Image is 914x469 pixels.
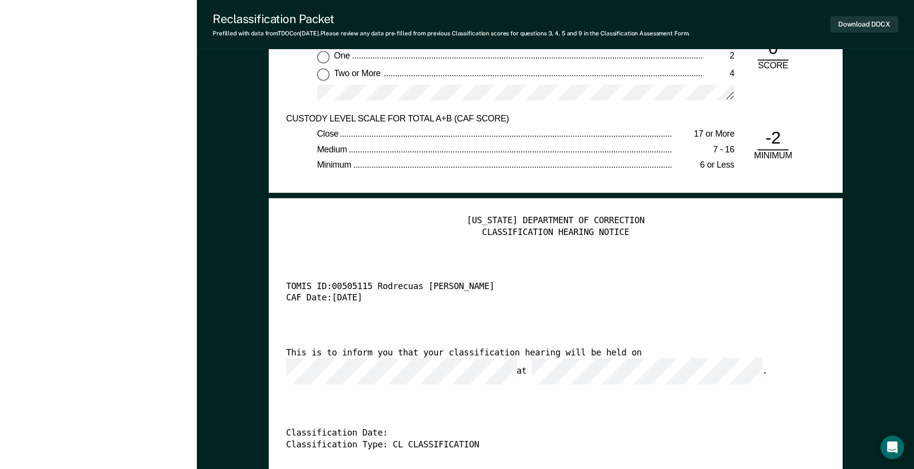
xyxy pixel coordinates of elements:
span: Two or More [334,68,382,78]
div: [US_STATE] DEPARTMENT OF CORRECTION [286,215,825,227]
div: Reclassification Packet [213,12,690,26]
span: Minimum [317,160,353,170]
div: SCORE [750,61,796,72]
input: One2 [317,51,330,64]
div: CUSTODY LEVEL SCALE FOR TOTAL A+B (CAF SCORE) [286,114,703,125]
div: This is to inform you that your classification hearing will be held on at . [286,348,798,385]
span: Medium [317,145,349,154]
div: 7 - 16 [672,145,734,156]
div: Classification Date: [286,428,798,440]
input: Two or More4 [317,68,330,81]
div: 4 [703,68,734,80]
div: TOMIS ID: 00505115 Rodrecuas [PERSON_NAME] [286,282,798,293]
div: MINIMUM [750,151,796,162]
div: CLASSIFICATION HEARING NOTICE [286,227,825,238]
div: 17 or More [672,129,734,141]
button: Download DOCX [830,16,898,32]
div: -2 [757,127,788,151]
div: 2 [703,51,734,62]
span: One [334,51,351,61]
span: Close [317,129,340,139]
div: 6 or Less [672,160,734,172]
div: Open Intercom Messenger [881,436,904,459]
div: Classification Type: CL CLASSIFICATION [286,440,798,451]
div: Prefilled with data from TDOC on [DATE] . Please review any data pre-filled from previous Classif... [213,30,690,37]
div: CAF Date: [DATE] [286,293,798,304]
